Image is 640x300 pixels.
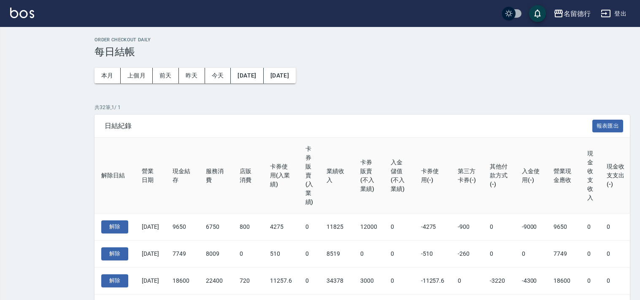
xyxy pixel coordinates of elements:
[354,241,384,268] td: 0
[483,267,515,294] td: -3220
[199,241,233,268] td: 8009
[299,138,320,214] th: 卡券販賣(入業績)
[135,241,166,268] td: [DATE]
[384,267,414,294] td: 0
[233,267,263,294] td: 720
[483,241,515,268] td: 0
[354,267,384,294] td: 3000
[581,214,600,241] td: 0
[166,214,200,241] td: 9650
[166,267,200,294] td: 18600
[354,214,384,241] td: 12000
[550,5,594,22] button: 名留德行
[233,241,263,268] td: 0
[95,68,121,83] button: 本月
[205,68,231,83] button: 今天
[547,267,581,294] td: 18600
[451,241,483,268] td: -260
[451,267,483,294] td: 0
[263,267,299,294] td: 11257.6
[581,267,600,294] td: 0
[600,267,632,294] td: 0
[135,138,166,214] th: 營業日期
[105,122,592,130] span: 日結紀錄
[414,267,451,294] td: -11257.6
[600,214,632,241] td: 0
[199,138,233,214] th: 服務消費
[600,138,632,214] th: 現金收支支出(-)
[166,138,200,214] th: 現金結存
[384,138,414,214] th: 入金儲值(不入業績)
[483,138,515,214] th: 其他付款方式(-)
[95,46,630,58] h3: 每日結帳
[95,104,630,111] p: 共 32 筆, 1 / 1
[529,5,546,22] button: save
[320,214,354,241] td: 11825
[451,138,483,214] th: 第三方卡券(-)
[263,138,299,214] th: 卡券使用(入業績)
[547,241,581,268] td: 7749
[414,241,451,268] td: -510
[384,214,414,241] td: 0
[135,267,166,294] td: [DATE]
[320,241,354,268] td: 8519
[320,267,354,294] td: 34378
[95,37,630,43] h2: Order checkout daily
[451,214,483,241] td: -900
[263,241,299,268] td: 510
[320,138,354,214] th: 業績收入
[592,120,624,133] button: 報表匯出
[199,214,233,241] td: 6750
[101,247,128,260] button: 解除
[233,138,263,214] th: 店販消費
[101,274,128,287] button: 解除
[263,214,299,241] td: 4275
[299,241,320,268] td: 0
[153,68,179,83] button: 前天
[199,267,233,294] td: 22400
[564,8,591,19] div: 名留德行
[299,214,320,241] td: 0
[231,68,263,83] button: [DATE]
[384,241,414,268] td: 0
[179,68,205,83] button: 昨天
[101,220,128,233] button: 解除
[135,214,166,241] td: [DATE]
[95,138,135,214] th: 解除日結
[414,138,451,214] th: 卡券使用(-)
[354,138,384,214] th: 卡券販賣(不入業績)
[600,241,632,268] td: 0
[414,214,451,241] td: -4275
[515,214,547,241] td: -9000
[581,241,600,268] td: 0
[483,214,515,241] td: 0
[592,121,624,129] a: 報表匯出
[299,267,320,294] td: 0
[547,138,581,214] th: 營業現金應收
[515,267,547,294] td: -4300
[264,68,296,83] button: [DATE]
[515,138,547,214] th: 入金使用(-)
[10,8,34,18] img: Logo
[166,241,200,268] td: 7749
[547,214,581,241] td: 9650
[233,214,263,241] td: 800
[597,6,630,21] button: 登出
[515,241,547,268] td: 0
[121,68,153,83] button: 上個月
[581,138,600,214] th: 現金收支收入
